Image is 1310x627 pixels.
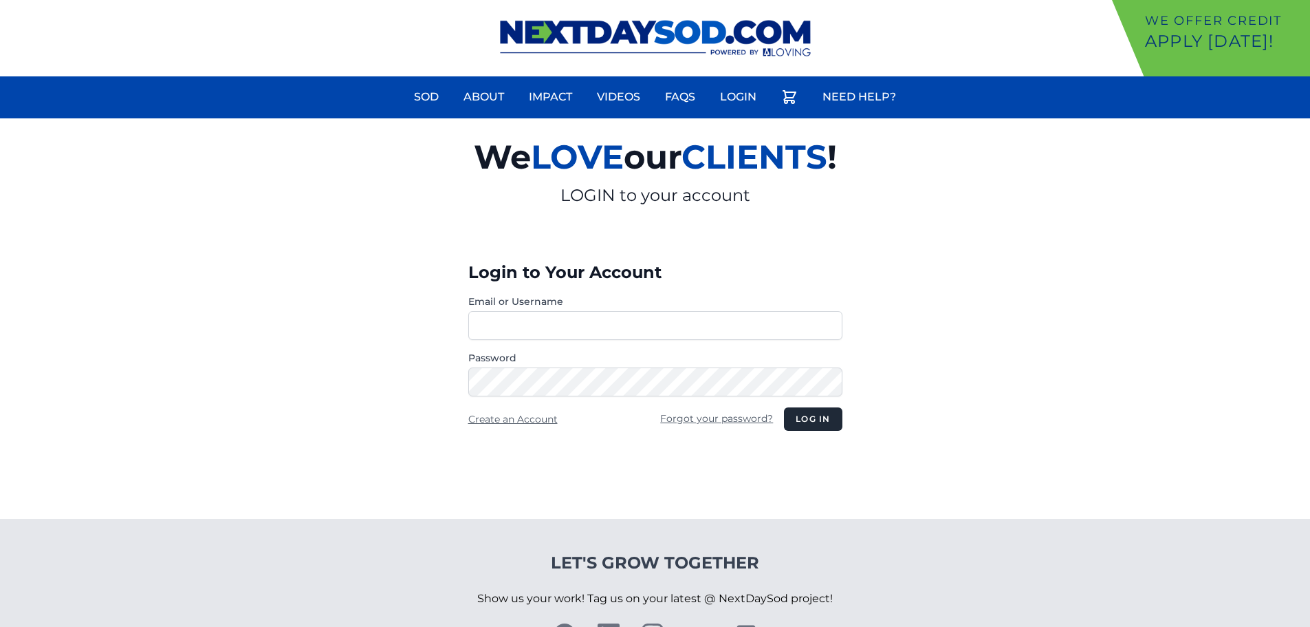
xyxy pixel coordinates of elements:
span: LOVE [531,137,624,177]
label: Email or Username [468,295,842,308]
button: Log in [784,407,842,431]
a: Impact [521,81,580,114]
a: About [455,81,512,114]
a: Need Help? [814,81,904,114]
h2: We our ! [314,129,996,184]
p: Apply [DATE]! [1145,30,1304,52]
p: LOGIN to your account [314,184,996,206]
a: Login [712,81,765,114]
a: Videos [589,81,648,114]
label: Password [468,351,842,365]
h4: Let's Grow Together [477,552,833,574]
a: FAQs [657,81,703,114]
a: Create an Account [468,413,558,425]
h3: Login to Your Account [468,262,842,284]
a: Sod [406,81,447,114]
p: Show us your work! Tag us on your latest @ NextDaySod project! [477,574,833,624]
a: Forgot your password? [660,412,773,425]
span: CLIENTS [681,137,827,177]
p: We offer Credit [1145,11,1304,30]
